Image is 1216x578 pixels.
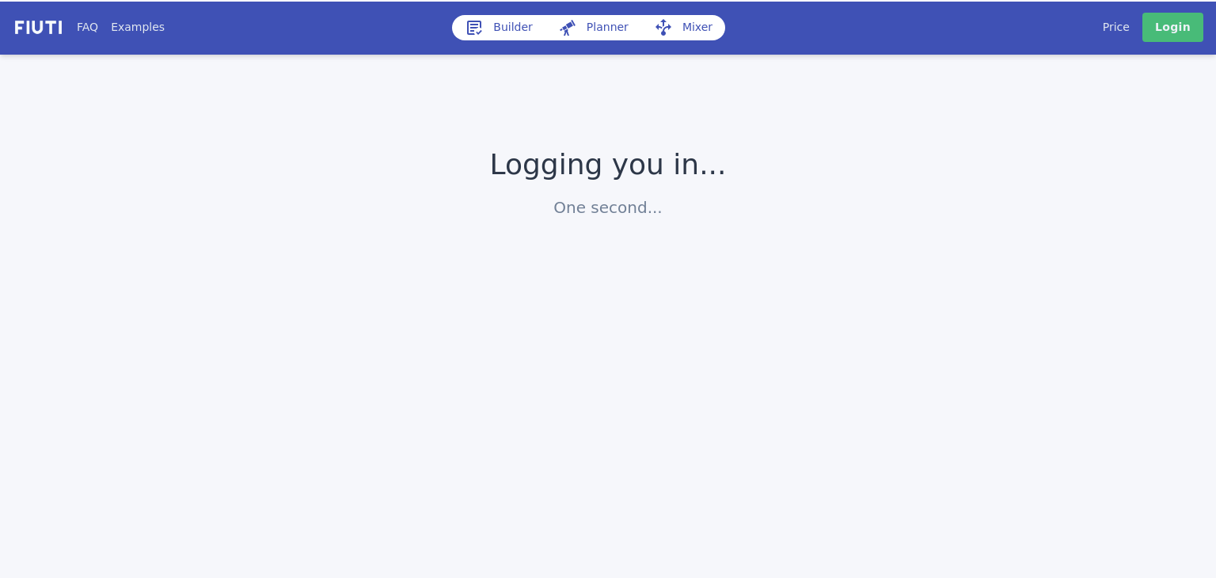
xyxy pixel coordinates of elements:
a: Login [1142,13,1203,42]
a: FAQ [77,19,98,36]
h2: Logging you in... [489,143,726,186]
a: Mixer [641,15,725,40]
a: Builder [452,15,545,40]
a: Examples [111,19,165,36]
a: Planner [545,15,641,40]
img: f731f27.png [13,18,64,36]
h3: One second... [489,196,726,219]
a: Price [1103,19,1130,36]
